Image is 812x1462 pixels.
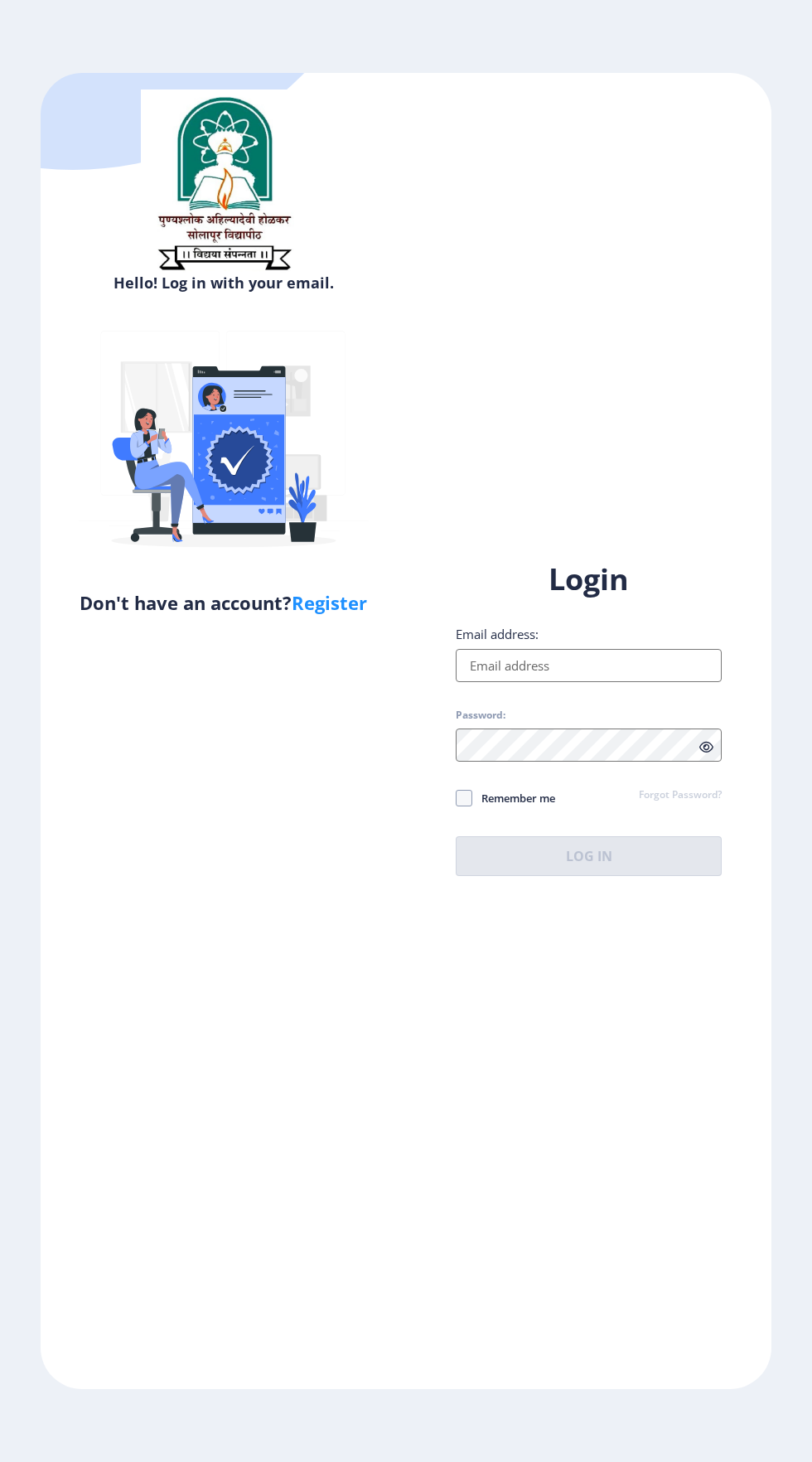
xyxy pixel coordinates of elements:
[141,90,307,277] img: sulogo.png
[456,559,722,599] h1: Login
[456,649,722,682] input: Email address
[456,836,722,876] button: Log In
[292,590,367,615] a: Register
[53,589,394,616] h5: Don't have an account?
[472,788,555,808] span: Remember me
[639,788,722,803] a: Forgot Password?
[79,299,369,589] img: Verified-rafiki.svg
[53,273,394,293] h6: Hello! Log in with your email.
[456,709,505,722] label: Password:
[456,626,539,642] label: Email address:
